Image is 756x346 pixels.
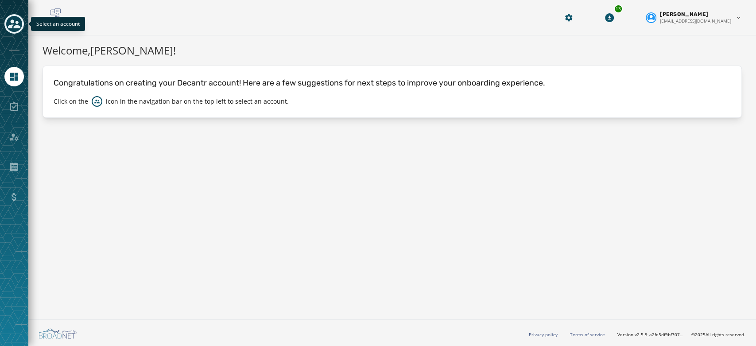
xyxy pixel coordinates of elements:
[635,331,684,338] span: v2.5.9_a2fe5df9bf7071e1522954d516a80c78c649093f
[570,331,605,338] a: Terms of service
[614,4,623,13] div: 13
[660,18,731,24] span: [EMAIL_ADDRESS][DOMAIN_NAME]
[660,11,708,18] span: [PERSON_NAME]
[54,97,88,106] p: Click on the
[561,10,577,26] button: Manage global settings
[36,20,80,27] span: Select an account
[601,10,617,26] button: Download Menu
[106,97,289,106] p: icon in the navigation bar on the top left to select an account.
[54,77,731,89] p: Congratulations on creating your Decantr account! Here are a few suggestions for next steps to im...
[529,331,558,338] a: Privacy policy
[43,43,742,58] h1: Welcome, [PERSON_NAME] !
[691,331,745,338] span: © 2025 All rights reserved.
[617,331,684,338] span: Version
[4,14,24,34] button: Toggle account select drawer
[642,7,745,28] button: User settings
[4,67,24,86] a: Navigate to Home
